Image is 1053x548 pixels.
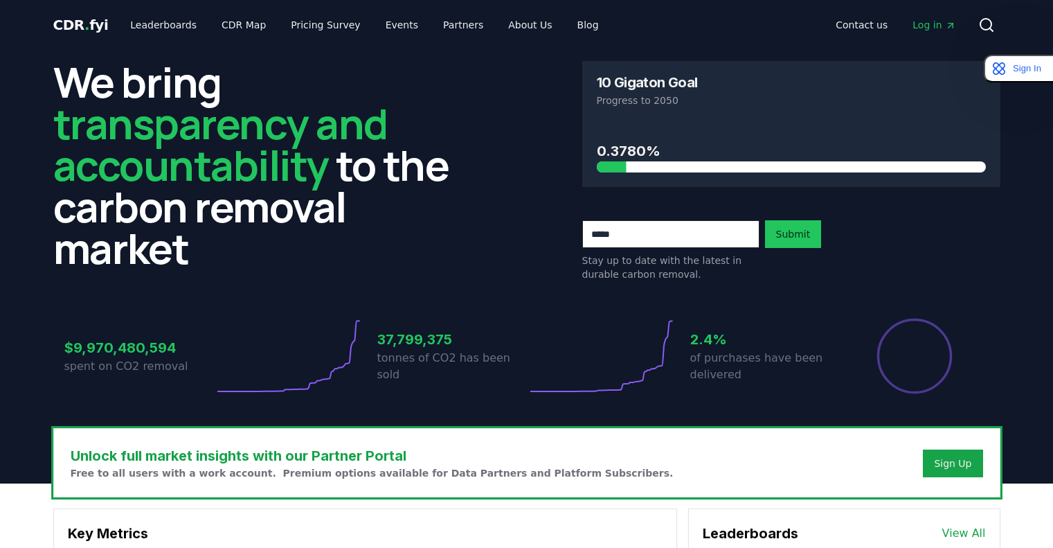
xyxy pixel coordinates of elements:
[566,12,610,37] a: Blog
[876,317,953,395] div: Percentage of sales delivered
[64,337,214,358] h3: $9,970,480,594
[377,329,527,350] h3: 37,799,375
[597,76,698,89] h3: 10 Gigaton Goal
[64,358,214,375] p: spent on CO2 removal
[690,350,840,383] p: of purchases have been delivered
[119,12,609,37] nav: Main
[71,466,674,480] p: Free to all users with a work account. Premium options available for Data Partners and Platform S...
[923,450,982,477] button: Sign Up
[825,12,899,37] a: Contact us
[703,523,798,544] h3: Leaderboards
[912,18,955,32] span: Log in
[68,523,663,544] h3: Key Metrics
[375,12,429,37] a: Events
[53,61,471,269] h2: We bring to the carbon removal market
[765,220,822,248] button: Submit
[53,95,388,193] span: transparency and accountability
[432,12,494,37] a: Partners
[597,94,986,107] p: Progress to 2050
[119,12,208,37] a: Leaderboards
[210,12,277,37] a: CDR Map
[84,17,89,33] span: .
[825,12,966,37] nav: Main
[597,141,986,161] h3: 0.3780%
[497,12,563,37] a: About Us
[53,17,109,33] span: CDR fyi
[901,12,966,37] a: Log in
[942,525,986,542] a: View All
[71,445,674,466] h3: Unlock full market insights with our Partner Portal
[280,12,371,37] a: Pricing Survey
[934,457,971,470] a: Sign Up
[53,15,109,35] a: CDR.fyi
[582,254,759,281] p: Stay up to date with the latest in durable carbon removal.
[377,350,527,383] p: tonnes of CO2 has been sold
[690,329,840,350] h3: 2.4%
